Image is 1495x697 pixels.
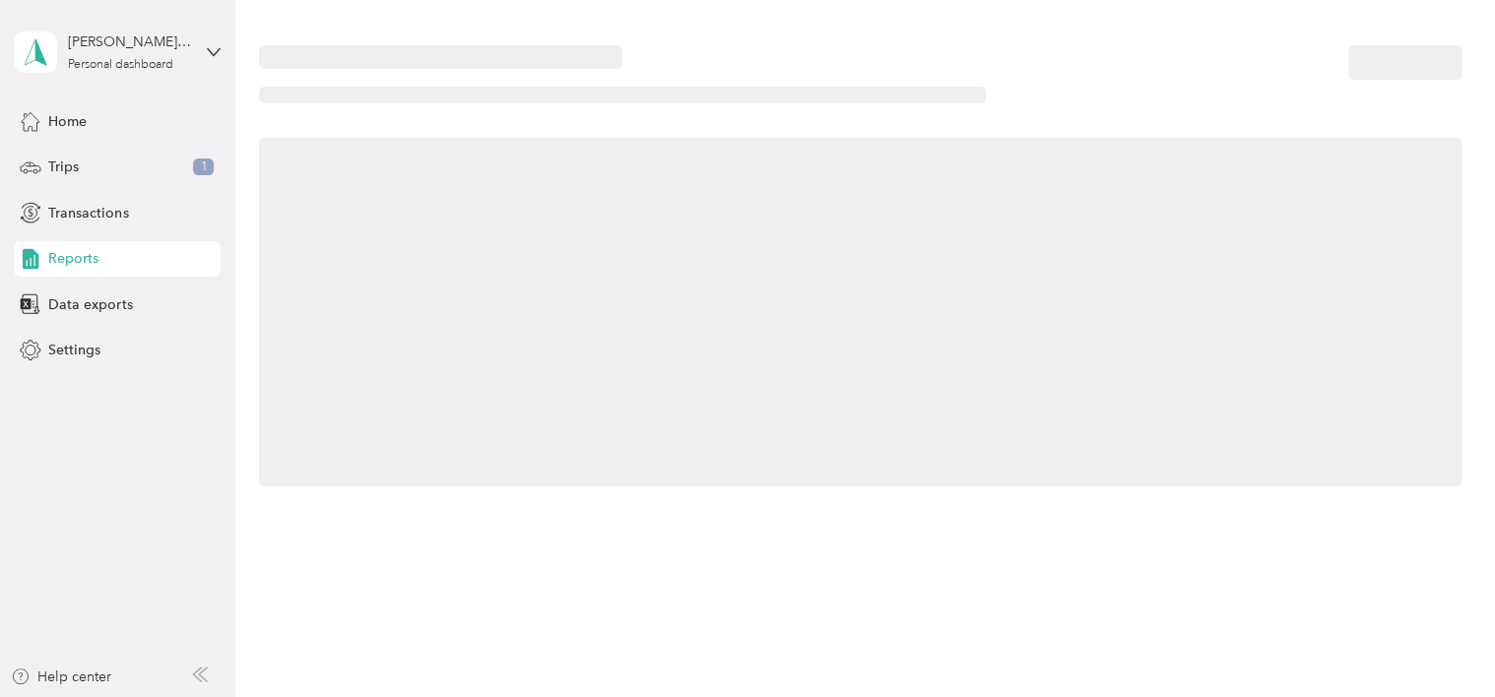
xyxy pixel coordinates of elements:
span: Reports [48,248,98,269]
div: Personal dashboard [68,59,173,71]
span: Settings [48,340,100,360]
span: Transactions [48,203,128,223]
button: Help center [11,666,111,687]
span: Data exports [48,294,132,315]
div: [PERSON_NAME][DEMOGRAPHIC_DATA] [68,32,191,52]
iframe: Everlance-gr Chat Button Frame [1385,587,1495,697]
span: Home [48,111,87,132]
span: Trips [48,157,79,177]
span: 1 [193,158,214,176]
